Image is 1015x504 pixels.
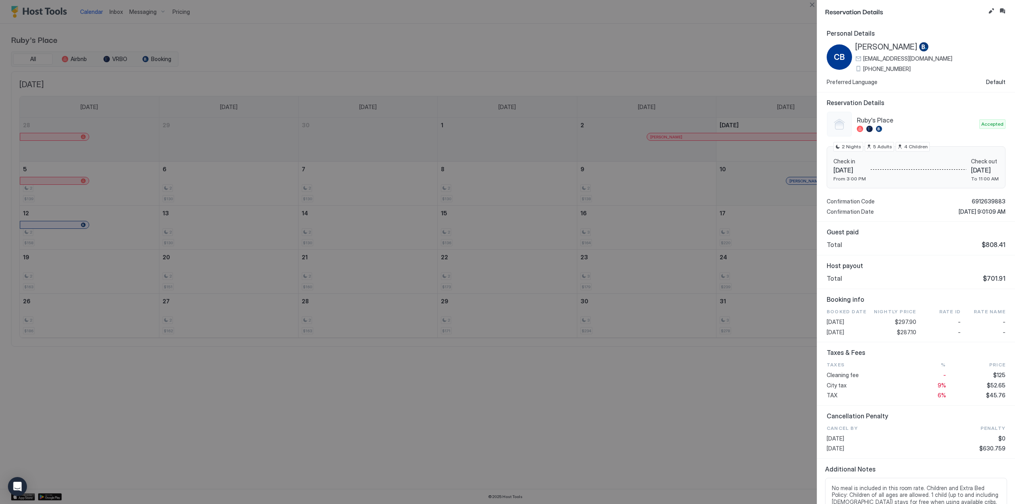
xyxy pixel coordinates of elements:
span: TAX [827,392,886,399]
span: $45.76 [986,392,1005,399]
span: $701.91 [983,274,1005,282]
span: Default [986,79,1005,86]
span: City tax [827,382,886,389]
span: 6% [938,392,946,399]
span: CB [834,51,845,63]
span: [PERSON_NAME] [855,42,917,52]
span: [DATE] [827,435,916,442]
span: Nightly Price [874,308,916,315]
span: Total [827,241,842,249]
span: [EMAIL_ADDRESS][DOMAIN_NAME] [863,55,952,62]
span: Check in [833,158,866,165]
span: Host payout [827,262,1005,270]
span: Taxes [827,361,886,368]
span: Taxes & Fees [827,349,1005,356]
span: - [958,329,961,336]
span: Booked Date [827,308,871,315]
span: Additional Notes [825,465,1007,473]
span: 6912639883 [972,198,1005,205]
span: Preferred Language [827,79,877,86]
span: Reservation Details [827,99,1005,107]
span: $297.90 [895,318,916,326]
span: Check out [971,158,999,165]
span: [DATE] [827,318,871,326]
span: - [943,372,946,379]
span: 9% [938,382,946,389]
span: Price [989,361,1005,368]
span: Penalty [981,425,1005,432]
span: % [941,361,946,368]
span: $630.759 [979,445,1005,452]
span: [DATE] 9:01:09 AM [959,208,1005,215]
span: Confirmation Code [827,198,875,205]
span: Confirmation Date [827,208,874,215]
span: $125 [993,372,1005,379]
span: To 11:00 AM [971,176,999,182]
span: 4 Children [904,143,928,150]
span: - [958,318,961,326]
span: Ruby's Place [857,116,976,124]
button: Inbox [998,6,1007,16]
span: Personal Details [827,29,1005,37]
span: Cleaning fee [827,372,886,379]
span: Rate Name [974,308,1005,315]
span: CANCEL BY [827,425,916,432]
span: [DATE] [827,445,916,452]
span: Accepted [981,121,1004,128]
span: Total [827,274,842,282]
span: Cancellation Penalty [827,412,1005,420]
span: $52.65 [987,382,1005,389]
span: [DATE] [833,166,866,174]
span: - [1003,329,1005,336]
span: $0 [998,435,1005,442]
span: 5 Adults [873,143,892,150]
span: Reservation Details [825,6,985,16]
span: $808.41 [982,241,1005,249]
span: Rate ID [939,308,961,315]
span: - [1003,318,1005,326]
span: [DATE] [827,329,871,336]
span: $287.10 [897,329,916,336]
span: [DATE] [971,166,999,174]
span: [PHONE_NUMBER] [863,65,911,73]
span: Booking info [827,295,1005,303]
span: From 3:00 PM [833,176,866,182]
div: Open Intercom Messenger [8,477,27,496]
span: Guest paid [827,228,1005,236]
span: 2 Nights [842,143,861,150]
button: Edit reservation [986,6,996,16]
